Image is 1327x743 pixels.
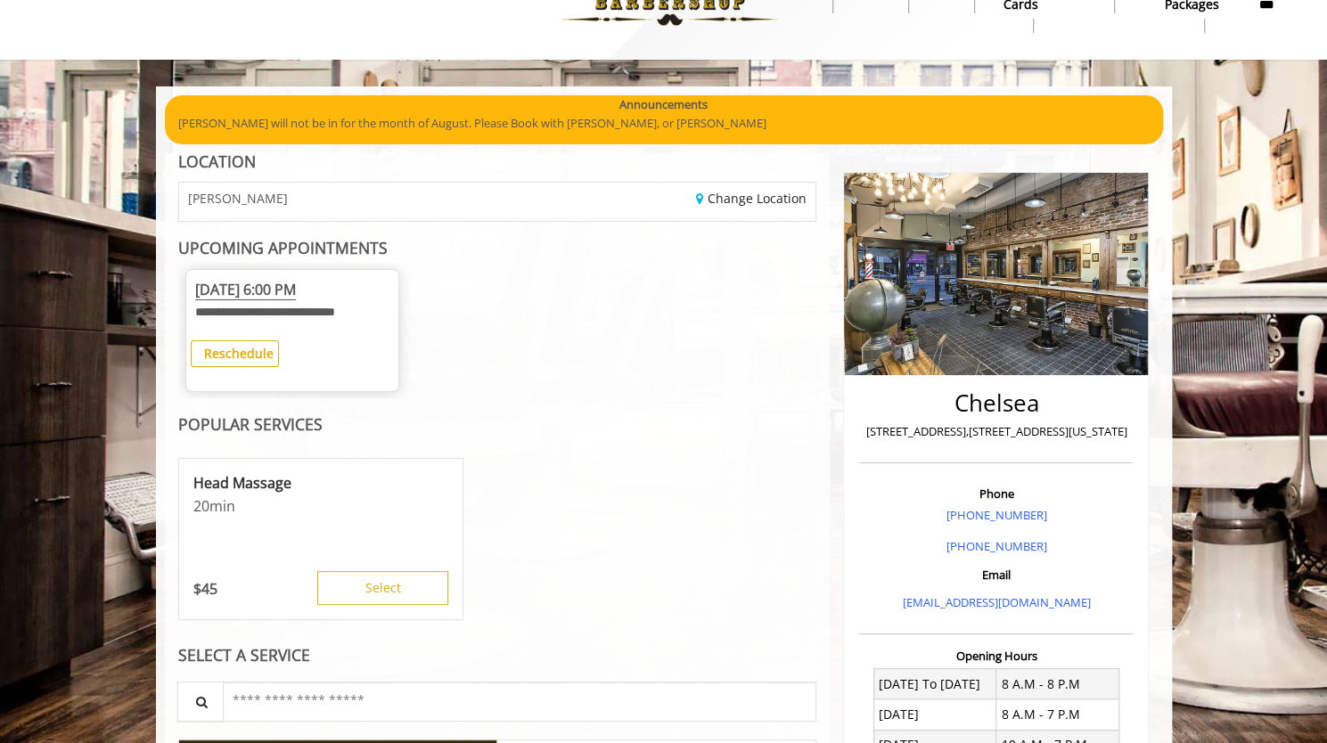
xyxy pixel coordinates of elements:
a: Change Location [696,190,807,207]
b: Announcements [619,95,708,114]
div: SELECT A SERVICE [178,647,817,664]
td: 8 A.M - 7 P.M [996,699,1119,730]
span: [PERSON_NAME] [188,192,288,205]
h3: Phone [864,487,1128,500]
a: [PHONE_NUMBER] [946,507,1046,523]
p: [STREET_ADDRESS],[STREET_ADDRESS][US_STATE] [864,422,1128,441]
button: Service Search [177,682,224,722]
button: Reschedule [191,340,279,366]
p: [PERSON_NAME] will not be in for the month of August. Please Book with [PERSON_NAME], or [PERSON_... [178,114,1150,133]
h2: Chelsea [864,390,1128,416]
p: Head Massage [193,473,448,493]
a: [PHONE_NUMBER] [946,538,1046,554]
b: POPULAR SERVICES [178,413,323,435]
b: LOCATION [178,151,256,172]
td: [DATE] To [DATE] [873,669,996,699]
a: [EMAIL_ADDRESS][DOMAIN_NAME] [902,594,1090,610]
button: Select [317,571,448,605]
span: [DATE] 6:00 PM [195,280,296,300]
h3: Email [864,568,1128,581]
p: 20 [193,496,448,516]
span: $ [193,579,201,599]
td: [DATE] [873,699,996,730]
p: 45 [193,579,217,599]
td: 8 A.M - 8 P.M [996,669,1119,699]
b: UPCOMING APPOINTMENTS [178,237,388,258]
h3: Opening Hours [859,649,1133,662]
span: min [209,496,235,516]
b: Reschedule [204,345,274,362]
